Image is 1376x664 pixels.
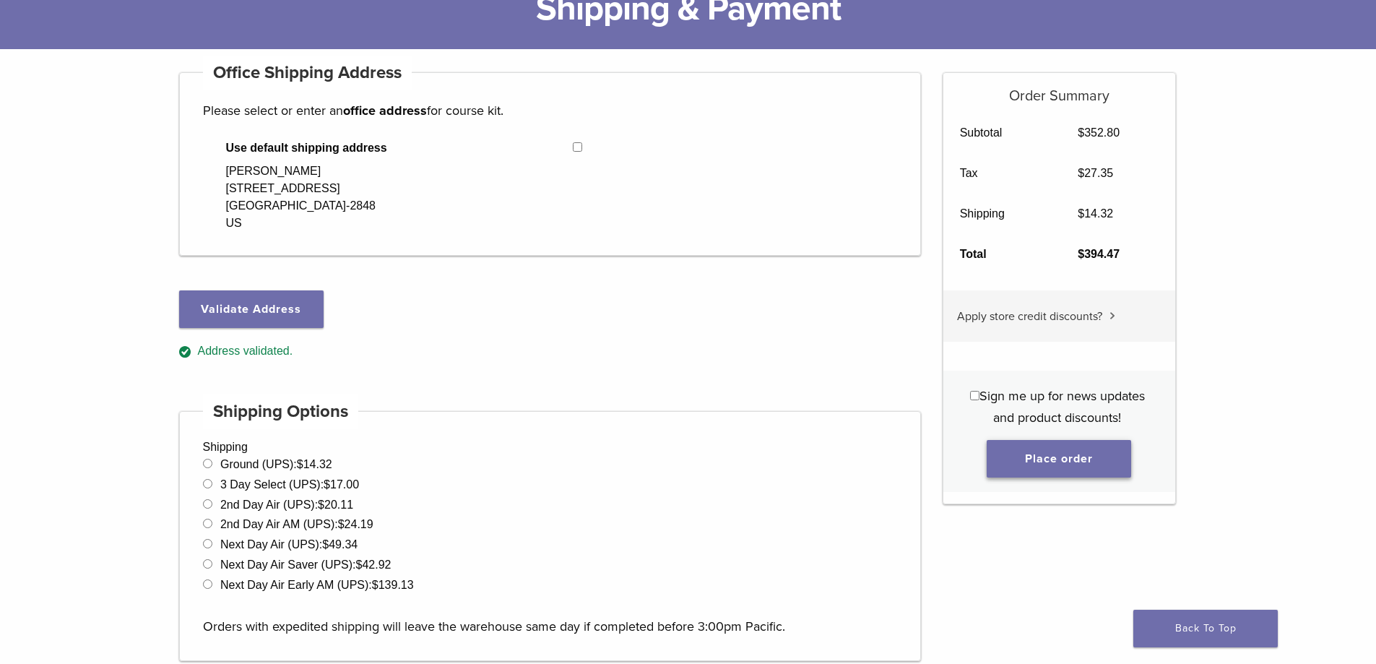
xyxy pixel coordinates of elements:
[943,113,1062,153] th: Subtotal
[324,478,330,491] span: $
[220,579,414,591] label: Next Day Air Early AM (UPS):
[987,440,1131,478] button: Place order
[1078,126,1084,139] span: $
[1078,167,1084,179] span: $
[372,579,378,591] span: $
[957,309,1102,324] span: Apply store credit discounts?
[203,594,898,637] p: Orders with expedited shipping will leave the warehouse same day if completed before 3:00pm Pacific.
[1133,610,1278,647] a: Back To Top
[179,411,922,661] div: Shipping
[1078,248,1120,260] bdi: 394.47
[1078,248,1084,260] span: $
[1078,207,1113,220] bdi: 14.32
[943,234,1062,275] th: Total
[1078,207,1084,220] span: $
[297,458,332,470] bdi: 14.32
[226,139,574,157] span: Use default shipping address
[1109,312,1115,319] img: caret.svg
[322,538,329,551] span: $
[318,499,353,511] bdi: 20.11
[220,518,373,530] label: 2nd Day Air AM (UPS):
[179,342,922,361] div: Address validated.
[220,538,358,551] label: Next Day Air (UPS):
[943,73,1175,105] h5: Order Summary
[338,518,373,530] bdi: 24.19
[372,579,414,591] bdi: 139.13
[356,559,391,571] bdi: 42.92
[1078,167,1113,179] bdi: 27.35
[203,394,359,429] h4: Shipping Options
[343,103,427,118] strong: office address
[318,499,324,511] span: $
[226,163,376,232] div: [PERSON_NAME] [STREET_ADDRESS] [GEOGRAPHIC_DATA]-2848 US
[297,458,303,470] span: $
[203,100,898,121] p: Please select or enter an for course kit.
[322,538,358,551] bdi: 49.34
[943,153,1062,194] th: Tax
[220,458,332,470] label: Ground (UPS):
[338,518,345,530] span: $
[943,194,1062,234] th: Shipping
[220,478,359,491] label: 3 Day Select (UPS):
[356,559,363,571] span: $
[970,391,979,400] input: Sign me up for news updates and product discounts!
[179,290,324,328] button: Validate Address
[979,388,1145,426] span: Sign me up for news updates and product discounts!
[220,499,353,511] label: 2nd Day Air (UPS):
[1078,126,1120,139] bdi: 352.80
[220,559,391,571] label: Next Day Air Saver (UPS):
[324,478,359,491] bdi: 17.00
[203,56,412,90] h4: Office Shipping Address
